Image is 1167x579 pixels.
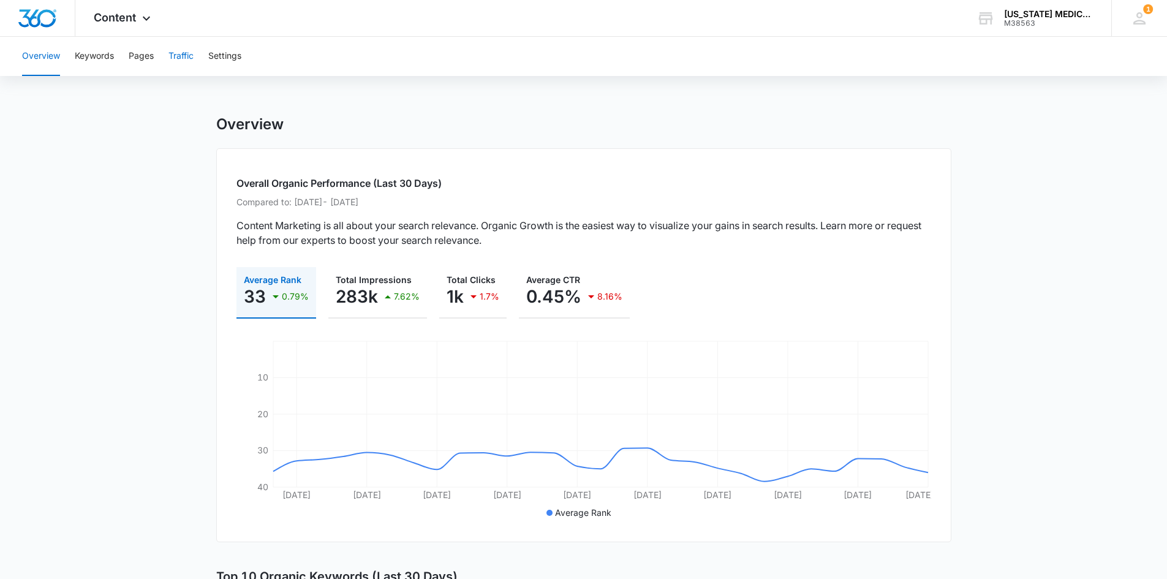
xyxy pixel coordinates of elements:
[244,287,266,306] p: 33
[480,292,499,301] p: 1.7%
[526,287,581,306] p: 0.45%
[703,490,731,500] tspan: [DATE]
[244,274,301,285] span: Average Rank
[555,507,611,518] span: Average Rank
[905,490,933,500] tspan: [DATE]
[257,445,268,455] tspan: 30
[257,482,268,492] tspan: 40
[447,274,496,285] span: Total Clicks
[216,115,284,134] h1: Overview
[236,218,931,248] p: Content Marketing is all about your search relevance. Organic Growth is the easiest way to visual...
[526,274,580,285] span: Average CTR
[447,287,464,306] p: 1k
[844,490,872,500] tspan: [DATE]
[1143,4,1153,14] span: 1
[168,37,194,76] button: Traffic
[282,490,311,500] tspan: [DATE]
[236,176,931,191] h2: Overall Organic Performance (Last 30 Days)
[22,37,60,76] button: Overview
[423,490,451,500] tspan: [DATE]
[773,490,801,500] tspan: [DATE]
[1004,19,1093,28] div: account id
[597,292,622,301] p: 8.16%
[129,37,154,76] button: Pages
[75,37,114,76] button: Keywords
[493,490,521,500] tspan: [DATE]
[1143,4,1153,14] div: notifications count
[633,490,661,500] tspan: [DATE]
[94,11,136,24] span: Content
[336,287,378,306] p: 283k
[236,195,931,208] p: Compared to: [DATE] - [DATE]
[336,274,412,285] span: Total Impressions
[257,409,268,419] tspan: 20
[282,292,309,301] p: 0.79%
[352,490,380,500] tspan: [DATE]
[394,292,420,301] p: 7.62%
[563,490,591,500] tspan: [DATE]
[257,372,268,382] tspan: 10
[1004,9,1093,19] div: account name
[208,37,241,76] button: Settings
